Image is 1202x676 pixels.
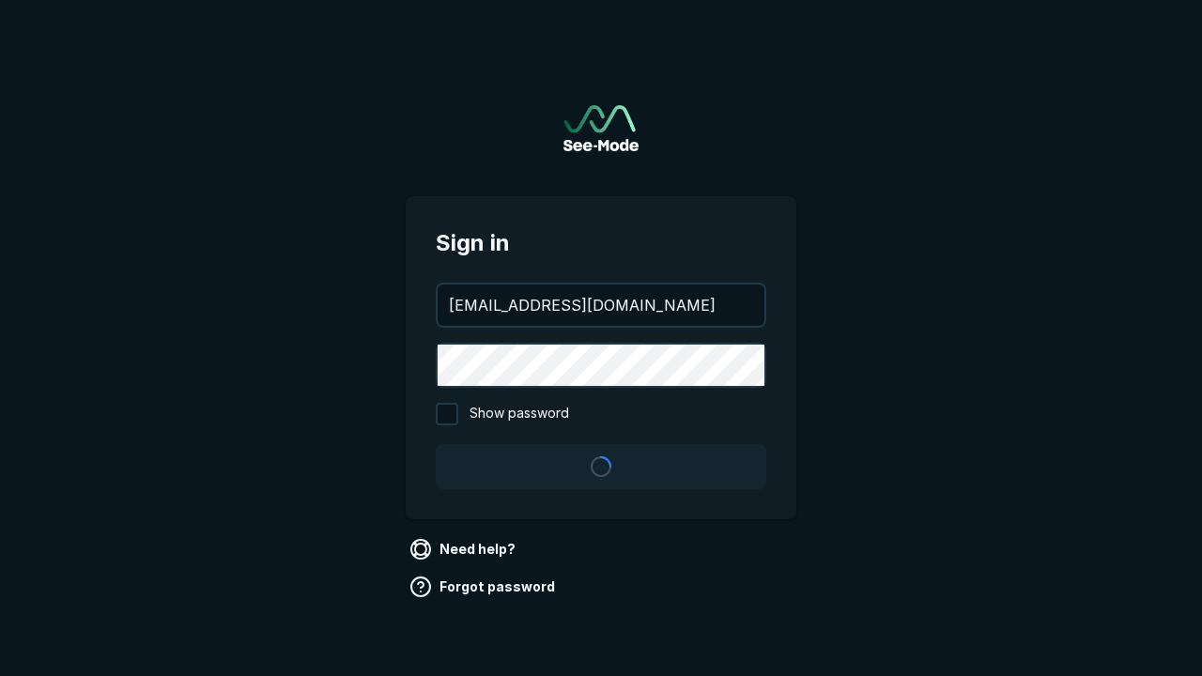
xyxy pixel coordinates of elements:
img: See-Mode Logo [563,105,639,151]
input: your@email.com [438,284,764,326]
span: Show password [470,403,569,425]
span: Sign in [436,226,766,260]
a: Forgot password [406,572,562,602]
a: Need help? [406,534,523,564]
a: Go to sign in [563,105,639,151]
